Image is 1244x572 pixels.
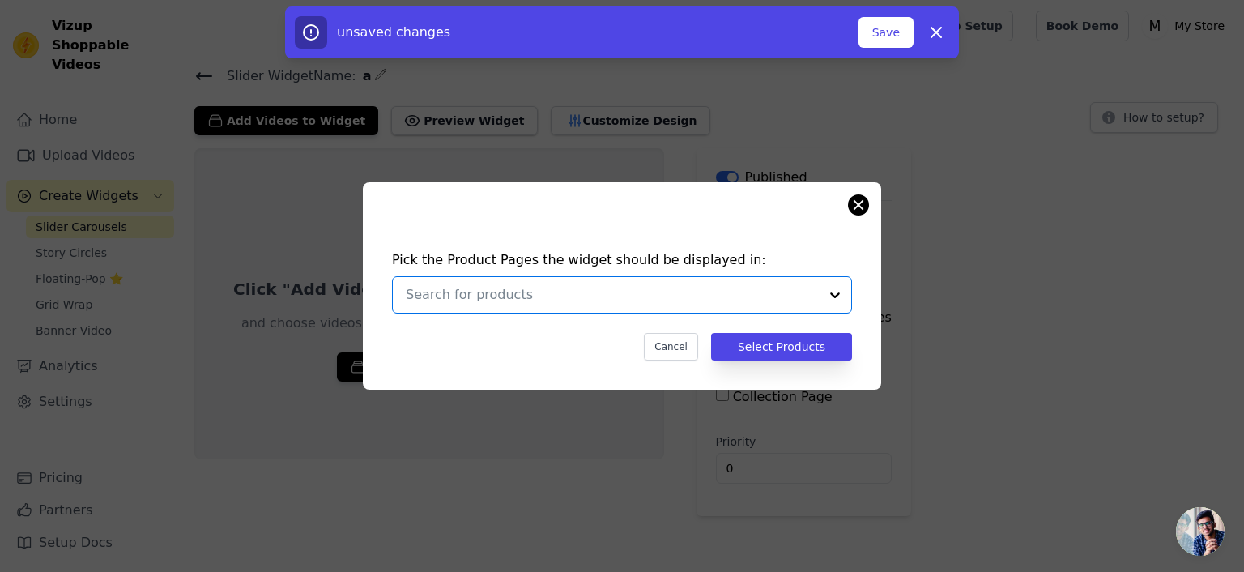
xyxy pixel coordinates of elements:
a: Open chat [1176,507,1225,556]
span: unsaved changes [337,24,450,40]
input: Search for products [406,285,819,305]
button: Select Products [711,333,852,361]
button: Cancel [644,333,698,361]
button: Save [858,17,914,48]
h4: Pick the Product Pages the widget should be displayed in: [392,250,852,270]
button: Close modal [849,195,868,215]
